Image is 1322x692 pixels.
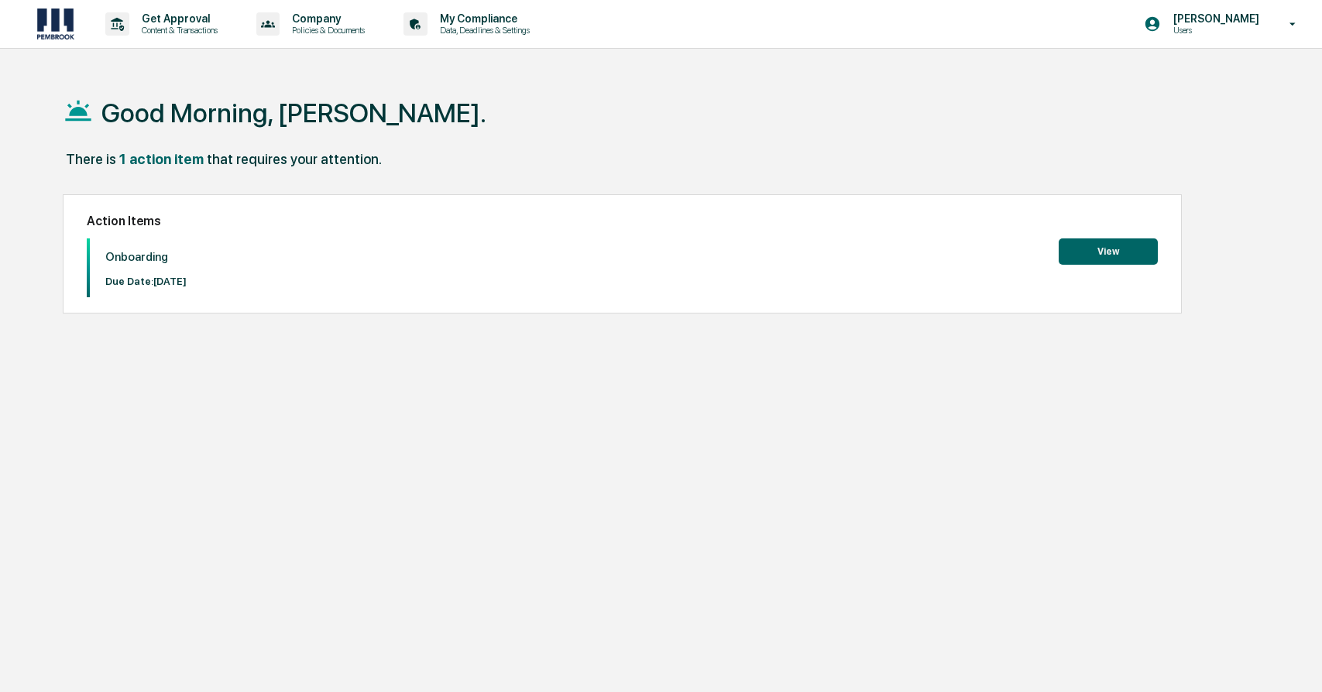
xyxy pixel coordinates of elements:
[105,276,187,287] p: Due Date: [DATE]
[280,12,373,25] p: Company
[280,25,373,36] p: Policies & Documents
[119,151,204,167] div: 1 action item
[101,98,486,128] h1: Good Morning, [PERSON_NAME].
[1059,243,1158,258] a: View
[1161,12,1267,25] p: [PERSON_NAME]
[1059,238,1158,265] button: View
[37,9,74,39] img: logo
[129,12,225,25] p: Get Approval
[428,25,537,36] p: Data, Deadlines & Settings
[1161,25,1267,36] p: Users
[428,12,537,25] p: My Compliance
[66,151,116,167] div: There is
[129,25,225,36] p: Content & Transactions
[105,250,187,264] p: Onboarding
[207,151,382,167] div: that requires your attention.
[87,214,1158,228] h2: Action Items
